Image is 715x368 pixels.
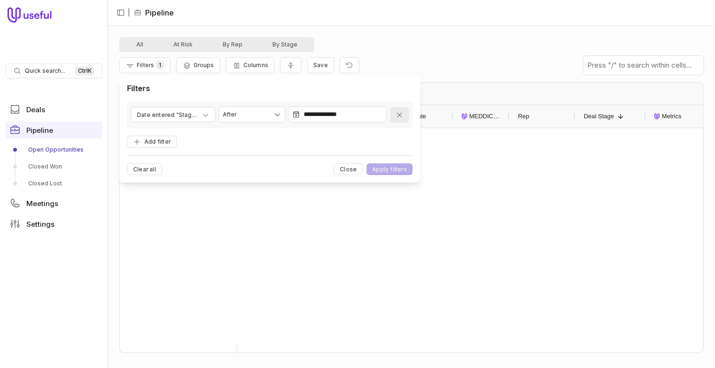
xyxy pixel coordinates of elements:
button: Reset view [340,57,359,74]
button: Apply filters [367,163,413,175]
span: 1 [156,61,164,69]
span: Rep [518,111,529,122]
button: Remove filter [390,107,409,123]
a: Meetings [6,195,102,212]
span: Date entered "Stage 2: Value Demonstration (Upsell Pipeline)" [137,109,200,121]
span: Groups [194,61,214,69]
div: Pipeline submenu [6,142,102,191]
a: Settings [6,215,102,232]
button: Clear all [127,163,162,175]
span: Filters [137,61,154,69]
button: Date entered "Stage 2: Value Demonstration (Upsell Pipeline)" [131,107,215,122]
button: Collapse sidebar [114,6,128,20]
div: MEDDICC Score [462,105,501,128]
button: Collapse all rows [280,57,302,74]
h1: Filters [127,83,150,94]
button: Add filter [127,136,177,148]
button: Columns [226,57,274,73]
li: Pipeline [134,7,174,18]
a: Pipeline [6,122,102,138]
button: By Stage [257,39,312,50]
button: By Rep [208,39,257,50]
a: Closed Won [6,159,102,174]
a: Deals [6,101,102,118]
span: Deal Stage [584,111,614,122]
button: Close [334,163,363,175]
button: At Risk [158,39,208,50]
a: Closed Lost [6,176,102,191]
button: Group Pipeline [176,57,220,73]
span: | [128,7,130,18]
span: Quick search... [25,67,65,75]
kbd: Ctrl K [75,66,94,76]
span: Save [313,61,328,69]
span: MEDDICC Score [469,111,501,122]
span: Meetings [26,200,58,207]
span: Deals [26,106,45,113]
button: All [121,39,158,50]
span: Pipeline [26,127,53,134]
a: Open Opportunities [6,142,102,157]
button: Filter Pipeline [119,57,171,73]
button: Create a new saved view [307,57,334,73]
span: Settings [26,221,54,228]
span: Columns [243,61,268,69]
input: Press "/" to search within cells... [583,56,704,75]
span: Metrics [662,111,682,122]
